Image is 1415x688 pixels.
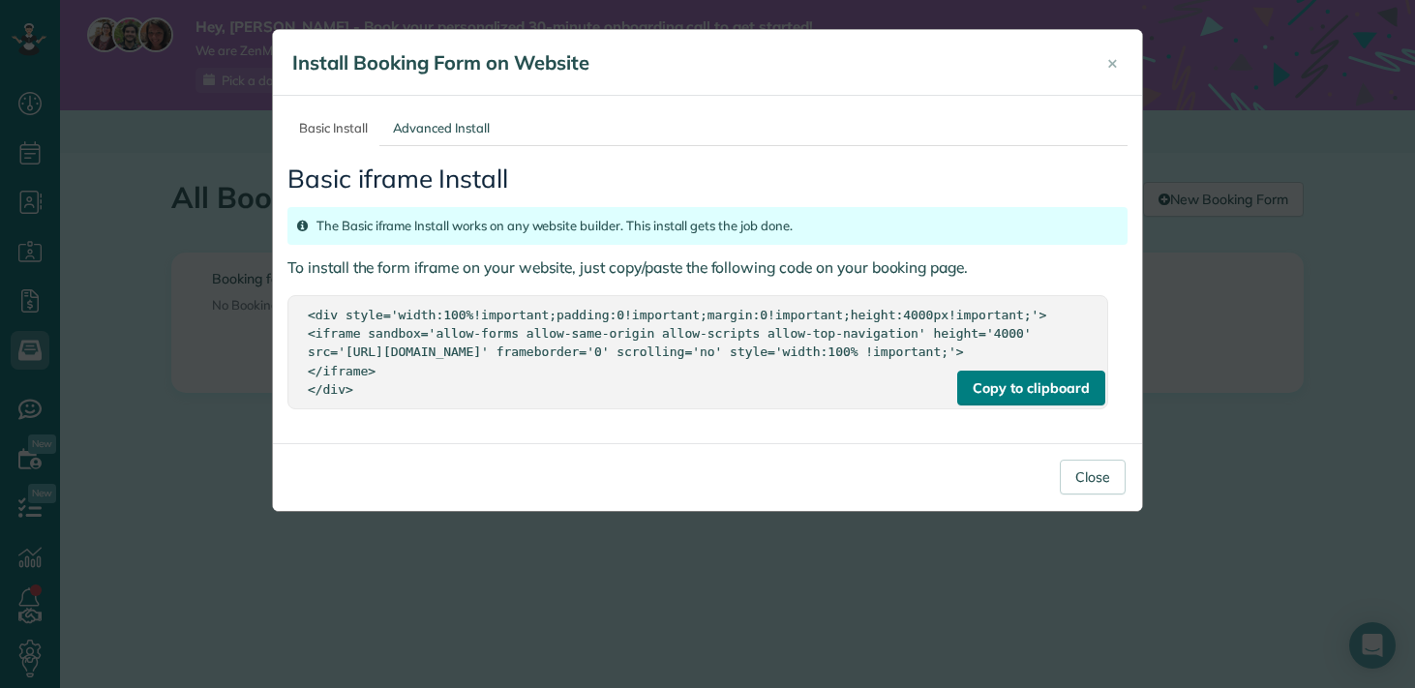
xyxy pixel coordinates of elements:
a: Basic Install [287,110,379,146]
h4: To install the form iframe on your website, just copy/paste the following code on your booking page. [287,259,1128,276]
span: × [1107,51,1118,74]
div: Copy to clipboard [957,371,1104,405]
div: <div style='width:100%!important;padding:0!important;margin:0!important;height:4000px!important;'... [308,306,1088,398]
button: Close [1093,40,1132,86]
a: Advanced Install [381,110,501,146]
div: The Basic iframe Install works on any website builder. This install gets the job done. [287,207,1128,245]
button: Close [1060,460,1126,494]
h3: Basic iframe Install [287,165,1128,194]
h4: Install Booking Form on Website [292,49,1076,76]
